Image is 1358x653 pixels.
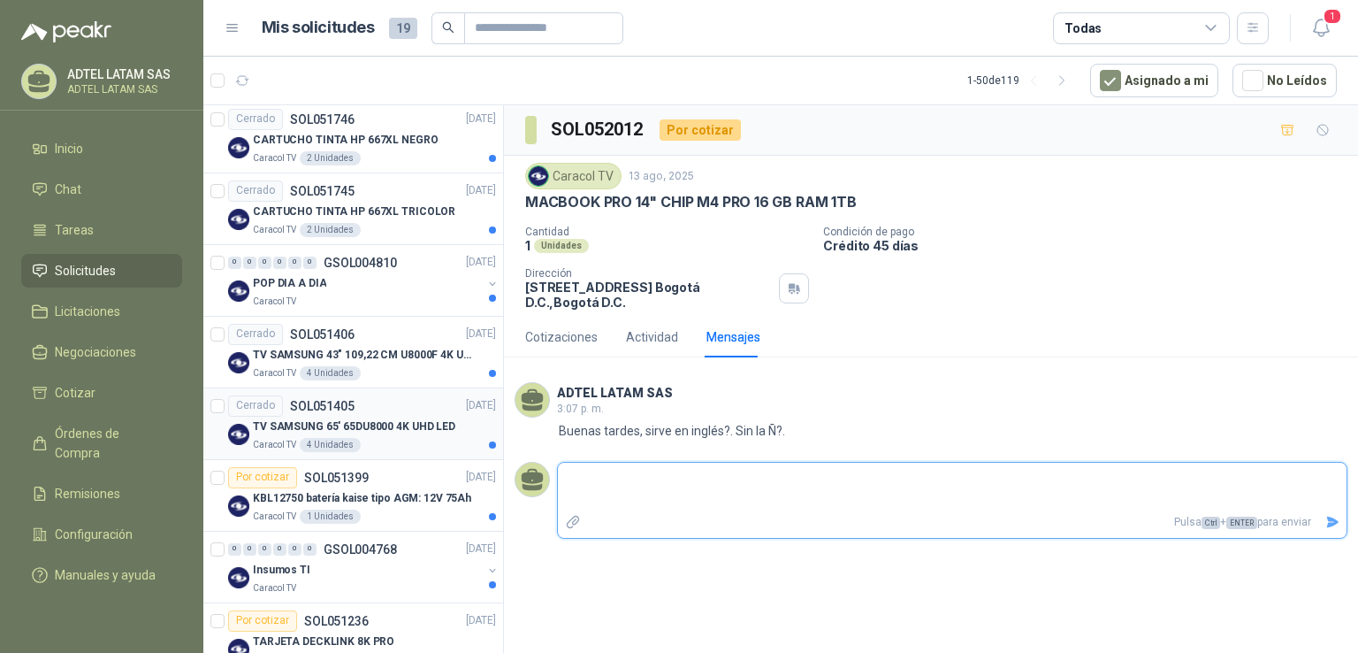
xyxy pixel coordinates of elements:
[262,15,375,41] h1: Mis solicitudes
[303,257,317,269] div: 0
[525,163,622,189] div: Caracol TV
[529,166,548,186] img: Company Logo
[253,562,310,579] p: Insumos TI
[253,419,455,435] p: TV SAMSUNG 65' 65DU8000 4K UHD LED
[466,182,496,199] p: [DATE]
[55,383,95,403] span: Cotizar
[525,193,857,211] p: MACBOOK PRO 14" CHIP M4 PRO 16 GB RAM 1TB
[588,507,1318,538] p: Pulsa + para enviar
[1318,507,1347,538] button: Enviar
[253,347,473,364] p: TV SAMSUNG 43" 109,22 CM U8000F 4K UHD
[21,477,182,511] a: Remisiones
[557,403,604,415] span: 3:07 p. m.
[21,335,182,369] a: Negociaciones
[660,119,741,141] div: Por cotizar
[203,102,503,173] a: CerradoSOL051746[DATE] Company LogoCARTUCHO TINTA HP 667XL NEGROCaracol TV2 Unidades
[21,558,182,592] a: Manuales y ayuda
[466,541,496,557] p: [DATE]
[389,18,417,39] span: 19
[253,510,296,524] p: Caracol TV
[823,238,1351,253] p: Crédito 45 días
[290,400,355,412] p: SOL051405
[228,539,500,595] a: 0 0 0 0 0 0 GSOL004768[DATE] Company LogoInsumos TICaracol TV
[324,543,397,556] p: GSOL004768
[253,366,296,380] p: Caracol TV
[525,267,772,280] p: Dirección
[253,223,296,237] p: Caracol TV
[300,366,361,380] div: 4 Unidades
[1323,8,1342,25] span: 1
[55,484,120,503] span: Remisiones
[525,226,809,238] p: Cantidad
[228,324,283,345] div: Cerrado
[290,185,355,197] p: SOL051745
[466,397,496,414] p: [DATE]
[55,342,136,362] span: Negociaciones
[228,181,283,202] div: Cerrado
[203,317,503,388] a: CerradoSOL051406[DATE] Company LogoTV SAMSUNG 43" 109,22 CM U8000F 4K UHDCaracol TV4 Unidades
[304,615,369,627] p: SOL051236
[203,173,503,245] a: CerradoSOL051745[DATE] Company LogoCARTUCHO TINTA HP 667XL TRICOLORCaracol TV2 Unidades
[1305,12,1337,44] button: 1
[258,257,271,269] div: 0
[21,213,182,247] a: Tareas
[228,543,241,556] div: 0
[253,151,296,165] p: Caracol TV
[228,252,500,309] a: 0 0 0 0 0 0 GSOL004810[DATE] Company LogoPOP DIA A DIACaracol TV
[273,543,286,556] div: 0
[228,209,249,230] img: Company Logo
[243,257,256,269] div: 0
[629,168,694,185] p: 13 ago, 2025
[228,567,249,588] img: Company Logo
[288,257,301,269] div: 0
[559,421,785,441] p: Buenas tardes, sirve en inglés?. Sin la Ñ?.
[324,257,397,269] p: GSOL004810
[525,327,598,347] div: Cotizaciones
[55,302,120,321] span: Licitaciones
[55,565,156,585] span: Manuales y ayuda
[228,137,249,158] img: Company Logo
[67,68,178,81] p: ADTEL LATAM SAS
[466,612,496,629] p: [DATE]
[466,326,496,342] p: [DATE]
[967,66,1076,95] div: 1 - 50 de 119
[21,132,182,165] a: Inicio
[253,634,394,650] p: TARJETA DECKLINK 8K PRO
[21,21,111,42] img: Logo peakr
[300,438,361,452] div: 4 Unidades
[55,220,94,240] span: Tareas
[228,280,249,302] img: Company Logo
[558,507,588,538] label: Adjuntar archivos
[203,388,503,460] a: CerradoSOL051405[DATE] Company LogoTV SAMSUNG 65' 65DU8000 4K UHD LEDCaracol TV4 Unidades
[55,424,165,463] span: Órdenes de Compra
[525,280,772,310] p: [STREET_ADDRESS] Bogotá D.C. , Bogotá D.C.
[21,254,182,288] a: Solicitudes
[300,510,361,524] div: 1 Unidades
[823,226,1351,238] p: Condición de pago
[253,438,296,452] p: Caracol TV
[253,295,296,309] p: Caracol TV
[228,257,241,269] div: 0
[228,611,297,632] div: Por cotizar
[228,109,283,130] div: Cerrado
[21,295,182,328] a: Licitaciones
[228,352,249,373] img: Company Logo
[288,543,301,556] div: 0
[253,275,326,292] p: POP DIA A DIA
[253,204,455,220] p: CARTUCHO TINTA HP 667XL TRICOLOR
[253,581,296,595] p: Caracol TV
[551,116,645,143] h3: SOL052012
[303,543,317,556] div: 0
[300,151,361,165] div: 2 Unidades
[55,139,83,158] span: Inicio
[21,376,182,410] a: Cotizar
[67,84,178,95] p: ADTEL LATAM SAS
[1202,517,1220,529] span: Ctrl
[228,467,297,488] div: Por cotizar
[21,518,182,551] a: Configuración
[290,328,355,341] p: SOL051406
[21,173,182,206] a: Chat
[1226,517,1257,529] span: ENTER
[442,21,454,34] span: search
[466,111,496,127] p: [DATE]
